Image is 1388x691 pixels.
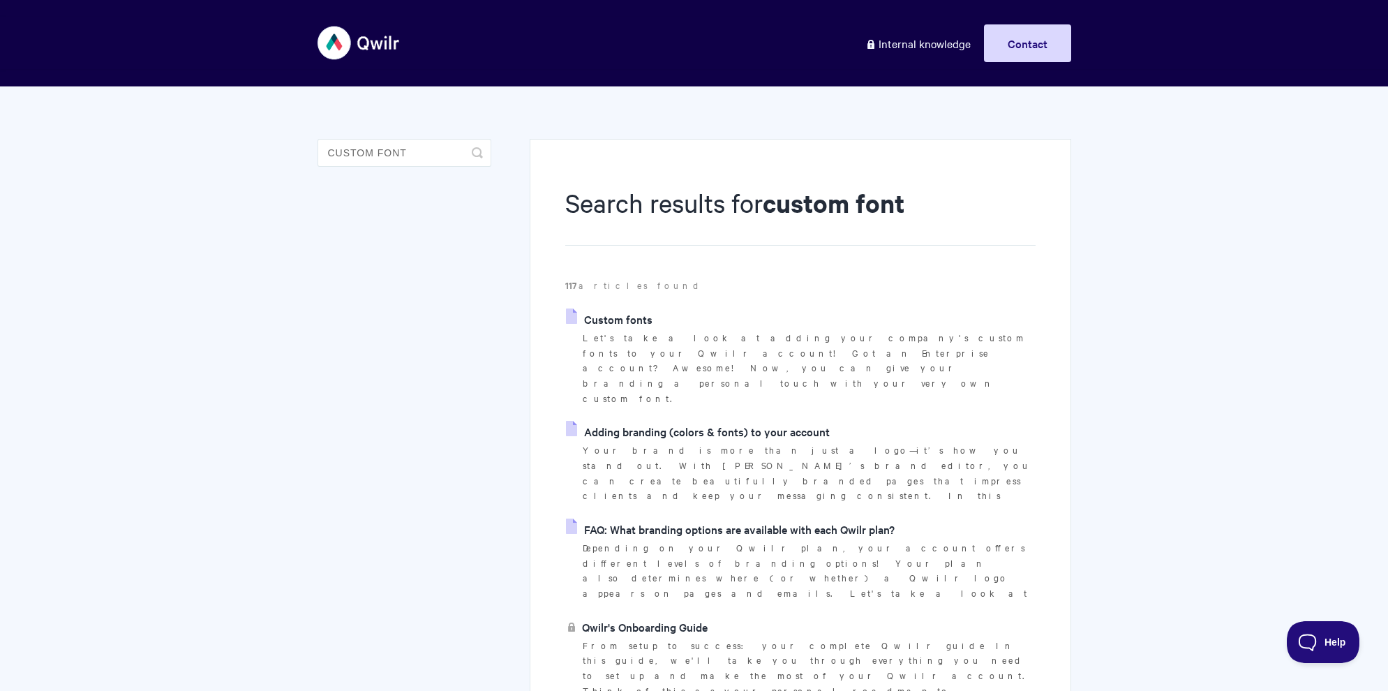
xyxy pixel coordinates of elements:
a: Qwilr's Onboarding Guide [566,616,708,637]
strong: custom font [763,186,904,220]
a: Contact [984,24,1071,62]
strong: 117 [565,278,579,292]
p: Let's take a look at adding your company's custom fonts to your Qwilr account! Got an Enterprise ... [583,330,1035,406]
a: FAQ: What branding options are available with each Qwilr plan? [566,519,895,540]
p: articles found [565,278,1035,293]
img: Qwilr Help Center [318,17,401,69]
h1: Search results for [565,185,1035,246]
a: Custom fonts [566,309,652,329]
iframe: Toggle Customer Support [1287,621,1360,663]
p: Depending on your Qwilr plan, your account offers different levels of branding options! Your plan... [583,540,1035,601]
input: Search [318,139,491,167]
a: Adding branding (colors & fonts) to your account [566,421,830,442]
a: Internal knowledge [855,24,981,62]
p: Your brand is more than just a logo—it’s how you stand out. With [PERSON_NAME]’s brand editor, yo... [583,443,1035,503]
